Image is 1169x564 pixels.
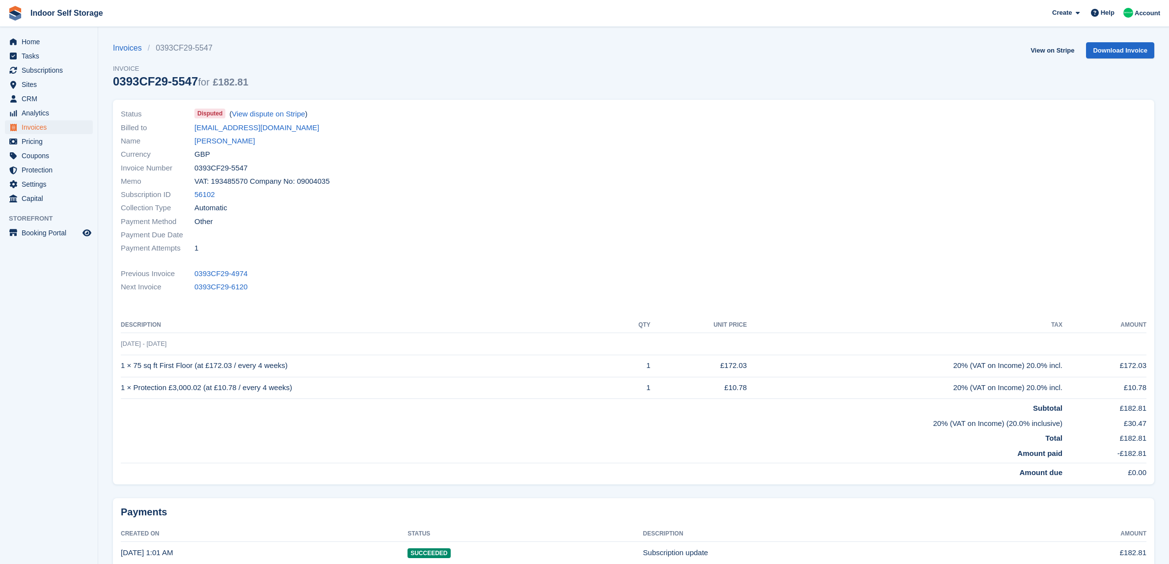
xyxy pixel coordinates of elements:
[113,64,248,74] span: Invoice
[194,268,247,280] a: 0393CF29-4974
[5,35,93,49] a: menu
[121,526,408,542] th: Created On
[22,63,81,77] span: Subscriptions
[121,414,1062,429] td: 20% (VAT on Income) (20.0% inclusive)
[22,149,81,163] span: Coupons
[22,92,81,106] span: CRM
[1062,317,1146,333] th: Amount
[121,355,616,377] td: 1 × 75 sq ft First Floor (at £172.03 / every 4 weeks)
[1017,449,1062,457] strong: Amount paid
[408,548,450,558] span: Succeeded
[121,317,616,333] th: Description
[194,109,225,118] span: Disputed
[121,548,173,557] time: 2025-05-02 00:01:12 UTC
[121,109,194,120] span: Status
[1052,8,1072,18] span: Create
[651,355,747,377] td: £172.03
[121,229,194,241] span: Payment Due Date
[22,78,81,91] span: Sites
[5,149,93,163] a: menu
[194,176,329,187] span: VAT: 193485570 Company No: 09004035
[198,77,209,87] span: for
[229,109,307,120] span: ( )
[747,360,1062,371] div: 20% (VAT on Income) 20.0% incl.
[113,42,248,54] nav: breadcrumbs
[9,214,98,224] span: Storefront
[616,355,651,377] td: 1
[1086,42,1154,58] a: Download Invoice
[121,163,194,174] span: Invoice Number
[747,382,1062,394] div: 20% (VAT on Income) 20.0% incl.
[5,192,93,205] a: menu
[1062,444,1146,463] td: -£182.81
[121,377,616,399] td: 1 × Protection £3,000.02 (at £10.78 / every 4 weeks)
[1062,355,1146,377] td: £172.03
[22,163,81,177] span: Protection
[5,177,93,191] a: menu
[194,243,198,254] span: 1
[121,243,194,254] span: Payment Attempts
[1062,377,1146,399] td: £10.78
[232,110,305,118] a: View dispute on Stripe
[1045,434,1062,442] strong: Total
[1000,542,1146,564] td: £182.81
[5,120,93,134] a: menu
[1033,404,1062,412] strong: Subtotal
[121,340,166,347] span: [DATE] - [DATE]
[22,49,81,63] span: Tasks
[1135,8,1160,18] span: Account
[121,506,1146,518] h2: Payments
[5,78,93,91] a: menu
[213,77,248,87] span: £182.81
[8,6,23,21] img: stora-icon-8386f47178a22dfd0bd8f6a31ec36ba5ce8667c1dd55bd0f319d3a0aa187defe.svg
[408,526,643,542] th: Status
[194,149,210,160] span: GBP
[1123,8,1133,18] img: Helen Nicholls
[194,282,247,293] a: 0393CF29-6120
[121,268,194,280] span: Previous Invoice
[616,377,651,399] td: 1
[194,189,215,200] a: 56102
[651,377,747,399] td: £10.78
[113,42,148,54] a: Invoices
[194,122,319,134] a: [EMAIL_ADDRESS][DOMAIN_NAME]
[5,49,93,63] a: menu
[5,106,93,120] a: menu
[747,317,1062,333] th: Tax
[5,135,93,148] a: menu
[121,149,194,160] span: Currency
[1019,468,1062,477] strong: Amount due
[121,202,194,214] span: Collection Type
[616,317,651,333] th: QTY
[5,63,93,77] a: menu
[5,163,93,177] a: menu
[22,35,81,49] span: Home
[121,282,194,293] span: Next Invoice
[194,202,227,214] span: Automatic
[22,120,81,134] span: Invoices
[5,226,93,240] a: menu
[643,526,1001,542] th: Description
[651,317,747,333] th: Unit Price
[121,136,194,147] span: Name
[1101,8,1115,18] span: Help
[194,163,247,174] span: 0393CF29-5547
[1062,429,1146,444] td: £182.81
[1027,42,1078,58] a: View on Stripe
[22,135,81,148] span: Pricing
[1062,463,1146,479] td: £0.00
[1000,526,1146,542] th: Amount
[1062,414,1146,429] td: £30.47
[1062,399,1146,414] td: £182.81
[27,5,107,21] a: Indoor Self Storage
[121,122,194,134] span: Billed to
[643,542,1001,564] td: Subscription update
[121,176,194,187] span: Memo
[5,92,93,106] a: menu
[194,216,213,227] span: Other
[22,226,81,240] span: Booking Portal
[22,106,81,120] span: Analytics
[113,75,248,88] div: 0393CF29-5547
[81,227,93,239] a: Preview store
[22,177,81,191] span: Settings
